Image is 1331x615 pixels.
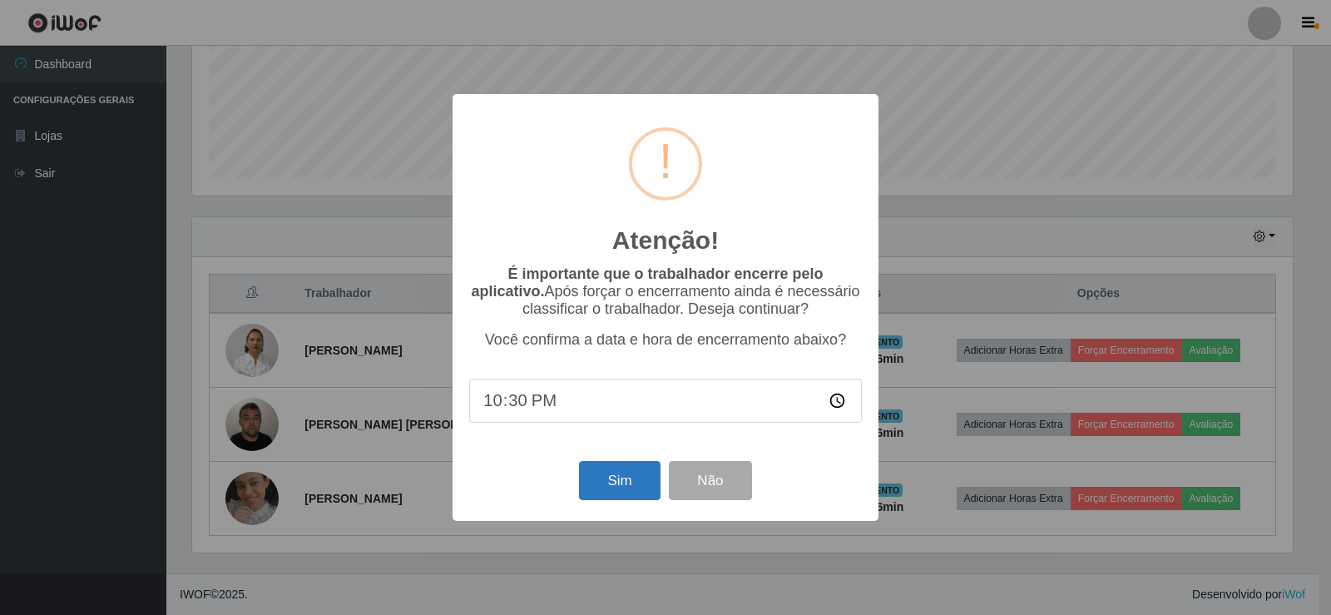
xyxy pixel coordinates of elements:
button: Sim [579,461,660,500]
p: Após forçar o encerramento ainda é necessário classificar o trabalhador. Deseja continuar? [469,265,862,318]
b: É importante que o trabalhador encerre pelo aplicativo. [471,265,823,300]
button: Não [669,461,751,500]
p: Você confirma a data e hora de encerramento abaixo? [469,331,862,349]
h2: Atenção! [612,226,719,255]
